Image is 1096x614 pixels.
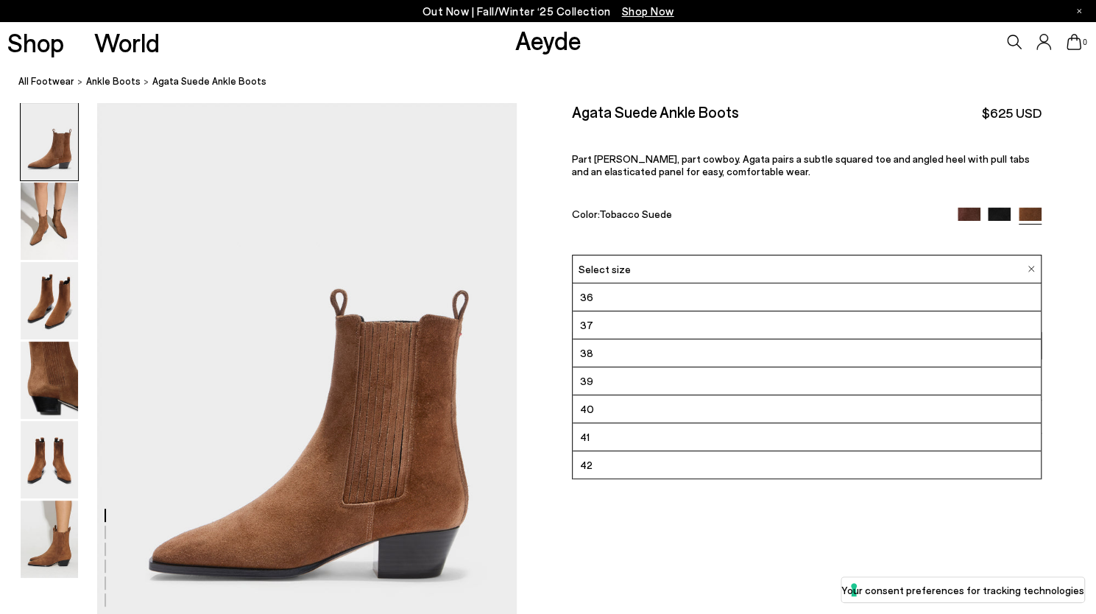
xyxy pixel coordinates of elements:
[572,152,1042,177] p: Part [PERSON_NAME], part cowboy. Agata pairs a subtle squared toe and angled heel with pull tabs ...
[841,577,1084,602] button: Your consent preferences for tracking technologies
[21,421,78,498] img: Agata Suede Ankle Boots - Image 5
[579,261,631,277] span: Select size
[841,582,1084,598] label: Your consent preferences for tracking technologies
[580,288,593,306] span: 36
[580,372,593,390] span: 39
[515,24,581,55] a: Aeyde
[572,208,943,225] div: Color:
[580,428,590,446] span: 41
[982,104,1042,122] span: $625 USD
[580,344,593,362] span: 38
[572,102,739,121] h2: Agata Suede Ankle Boots
[94,29,160,55] a: World
[86,75,141,87] span: ankle boots
[580,316,593,334] span: 37
[21,103,78,180] img: Agata Suede Ankle Boots - Image 1
[18,74,74,89] a: All Footwear
[86,74,141,89] a: ankle boots
[152,74,266,89] span: Agata Suede Ankle Boots
[21,501,78,578] img: Agata Suede Ankle Boots - Image 6
[7,29,64,55] a: Shop
[21,262,78,339] img: Agata Suede Ankle Boots - Image 3
[1067,34,1081,50] a: 0
[1081,38,1089,46] span: 0
[599,208,672,220] span: Tobacco Suede
[21,342,78,419] img: Agata Suede Ankle Boots - Image 4
[580,400,594,418] span: 40
[423,2,674,21] p: Out Now | Fall/Winter ‘25 Collection
[622,4,674,18] span: Navigate to /collections/new-in
[580,456,593,474] span: 42
[18,62,1096,102] nav: breadcrumb
[21,183,78,260] img: Agata Suede Ankle Boots - Image 2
